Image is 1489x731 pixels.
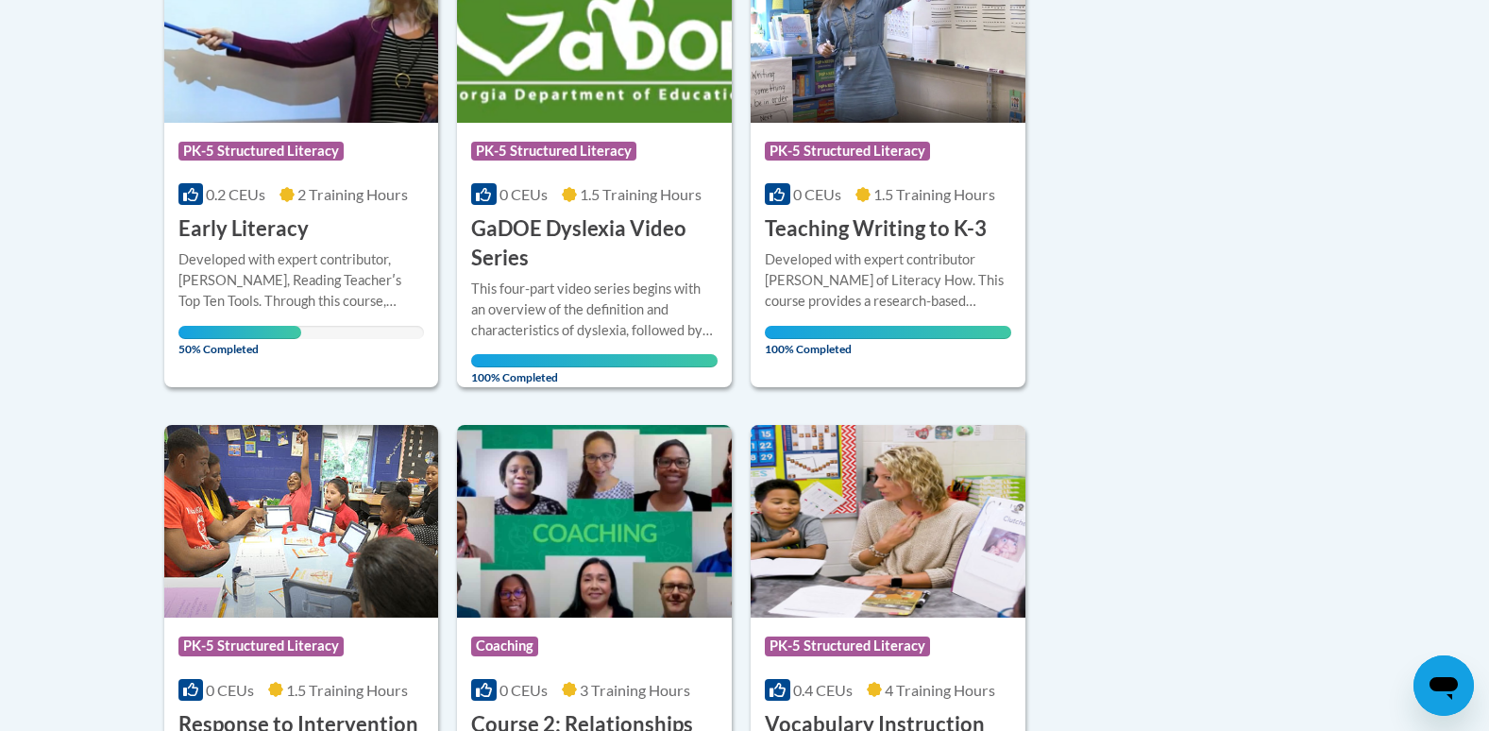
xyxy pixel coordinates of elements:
[580,681,690,699] span: 3 Training Hours
[286,681,408,699] span: 1.5 Training Hours
[471,354,718,384] span: 100% Completed
[580,185,702,203] span: 1.5 Training Hours
[499,681,548,699] span: 0 CEUs
[471,214,718,273] h3: GaDOE Dyslexia Video Series
[765,326,1011,356] span: 100% Completed
[793,185,841,203] span: 0 CEUs
[457,425,732,618] img: Course Logo
[765,637,930,655] span: PK-5 Structured Literacy
[765,326,1011,339] div: Your progress
[178,249,425,312] div: Developed with expert contributor, [PERSON_NAME], Reading Teacherʹs Top Ten Tools. Through this c...
[471,637,538,655] span: Coaching
[471,354,718,367] div: Your progress
[765,214,987,244] h3: Teaching Writing to K-3
[206,185,265,203] span: 0.2 CEUs
[178,326,301,339] div: Your progress
[297,185,408,203] span: 2 Training Hours
[499,185,548,203] span: 0 CEUs
[885,681,995,699] span: 4 Training Hours
[873,185,995,203] span: 1.5 Training Hours
[206,681,254,699] span: 0 CEUs
[765,249,1011,312] div: Developed with expert contributor [PERSON_NAME] of Literacy How. This course provides a research-...
[1413,655,1474,716] iframe: Button to launch messaging window
[765,142,930,161] span: PK-5 Structured Literacy
[178,637,344,655] span: PK-5 Structured Literacy
[471,279,718,341] div: This four-part video series begins with an overview of the definition and characteristics of dysl...
[178,214,309,244] h3: Early Literacy
[178,326,301,356] span: 50% Completed
[471,142,636,161] span: PK-5 Structured Literacy
[751,425,1025,618] img: Course Logo
[793,681,853,699] span: 0.4 CEUs
[164,425,439,618] img: Course Logo
[178,142,344,161] span: PK-5 Structured Literacy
